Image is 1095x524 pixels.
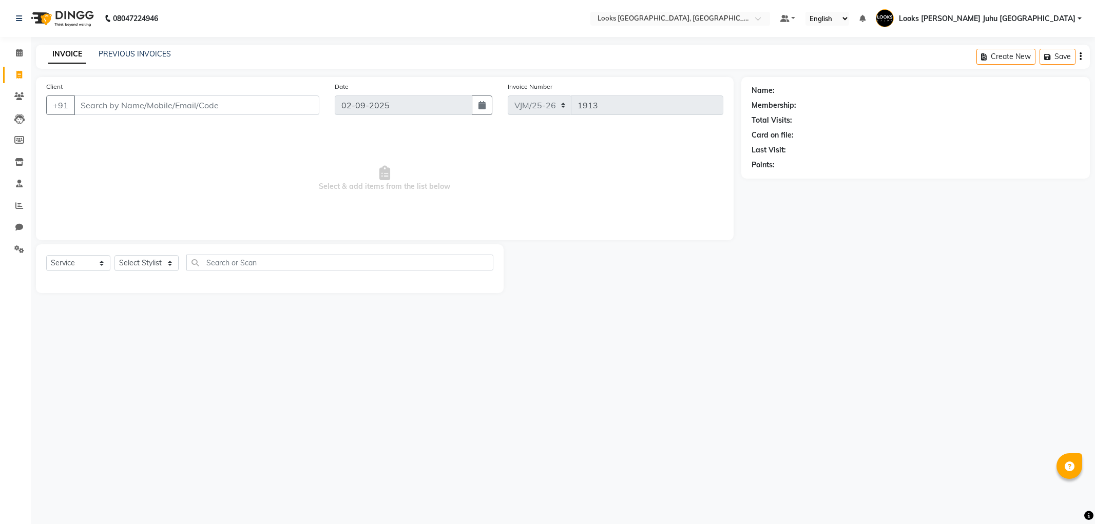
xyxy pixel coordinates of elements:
span: Looks [PERSON_NAME] Juhu [GEOGRAPHIC_DATA] [899,13,1075,24]
span: Select & add items from the list below [46,127,723,230]
b: 08047224946 [113,4,158,33]
img: logo [26,4,97,33]
input: Search or Scan [186,255,493,270]
div: Total Visits: [752,115,792,126]
a: INVOICE [48,45,86,64]
label: Client [46,82,63,91]
div: Points: [752,160,775,170]
a: PREVIOUS INVOICES [99,49,171,59]
button: +91 [46,95,75,115]
label: Date [335,82,349,91]
img: Looks JW Marriott Juhu Mumbai [876,9,894,27]
div: Last Visit: [752,145,786,156]
button: Create New [976,49,1035,65]
label: Invoice Number [508,82,552,91]
div: Card on file: [752,130,794,141]
div: Membership: [752,100,796,111]
div: Name: [752,85,775,96]
iframe: chat widget [1052,483,1085,514]
button: Save [1040,49,1075,65]
input: Search by Name/Mobile/Email/Code [74,95,319,115]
